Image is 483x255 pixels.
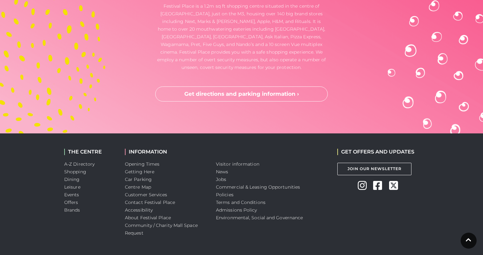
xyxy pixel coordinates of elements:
a: Customer Services [125,192,167,198]
a: Leisure [64,184,80,190]
a: Community / Charity Mall Space Request [125,222,198,236]
a: Opening Times [125,161,159,167]
a: Environmental, Social and Governance [216,215,303,221]
a: About Festival Place [125,215,171,221]
a: Contact Festival Place [125,199,175,205]
a: Centre Map [125,184,151,190]
a: Visitor information [216,161,259,167]
h2: GET OFFERS AND UPDATES [337,149,414,155]
a: Policies [216,192,234,198]
a: Get directions and parking information › [155,86,328,102]
a: Brands [64,207,80,213]
a: Getting Here [125,169,154,175]
a: Events [64,192,79,198]
a: Join Our Newsletter [337,163,411,175]
a: Terms and Conditions [216,199,265,205]
a: Admissions Policy [216,207,257,213]
a: Car Parking [125,176,152,182]
a: Jobs [216,176,226,182]
a: Commercial & Leasing Opportunities [216,184,300,190]
a: A-Z Directory [64,161,95,167]
a: Shopping [64,169,86,175]
h2: THE CENTRE [64,149,115,155]
a: Accessibility [125,207,153,213]
a: News [216,169,228,175]
h2: INFORMATION [125,149,206,155]
p: Festival Place is a 1.2m sq ft shopping centre situated in the centre of [GEOGRAPHIC_DATA], just ... [155,2,328,71]
a: Dining [64,176,80,182]
a: Offers [64,199,78,205]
